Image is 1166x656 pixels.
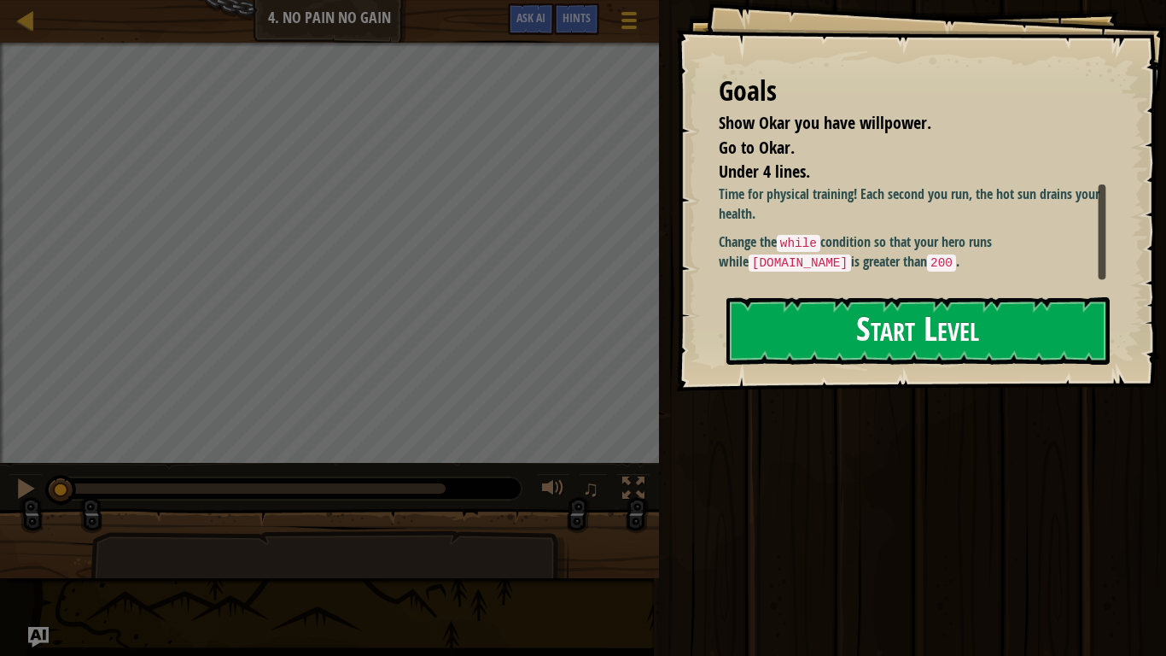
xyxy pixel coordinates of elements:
li: Go to Okar. [697,136,1102,161]
span: Ask AI [516,9,545,26]
button: Ask AI [28,627,49,647]
span: Show Okar you have willpower. [719,111,931,134]
p: Change the condition so that your hero runs while is greater than . [719,232,1106,272]
code: 200 [927,255,956,272]
span: Under 4 lines. [719,160,810,183]
button: Ctrl + P: Pause [9,473,43,508]
code: [DOMAIN_NAME] [749,255,851,272]
button: Start Level [726,297,1110,365]
span: Hints [563,9,591,26]
code: while [777,235,820,252]
div: Goals [719,72,1106,111]
p: Time for physical training! Each second you run, the hot sun drains your health. [719,184,1106,224]
button: ♫ [579,473,608,508]
button: Show game menu [608,3,650,44]
button: Toggle fullscreen [616,473,650,508]
span: Go to Okar. [719,136,795,159]
button: Ask AI [508,3,554,35]
li: Under 4 lines. [697,160,1102,184]
li: Show Okar you have willpower. [697,111,1102,136]
span: ♫ [582,476,599,501]
button: Adjust volume [536,473,570,508]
